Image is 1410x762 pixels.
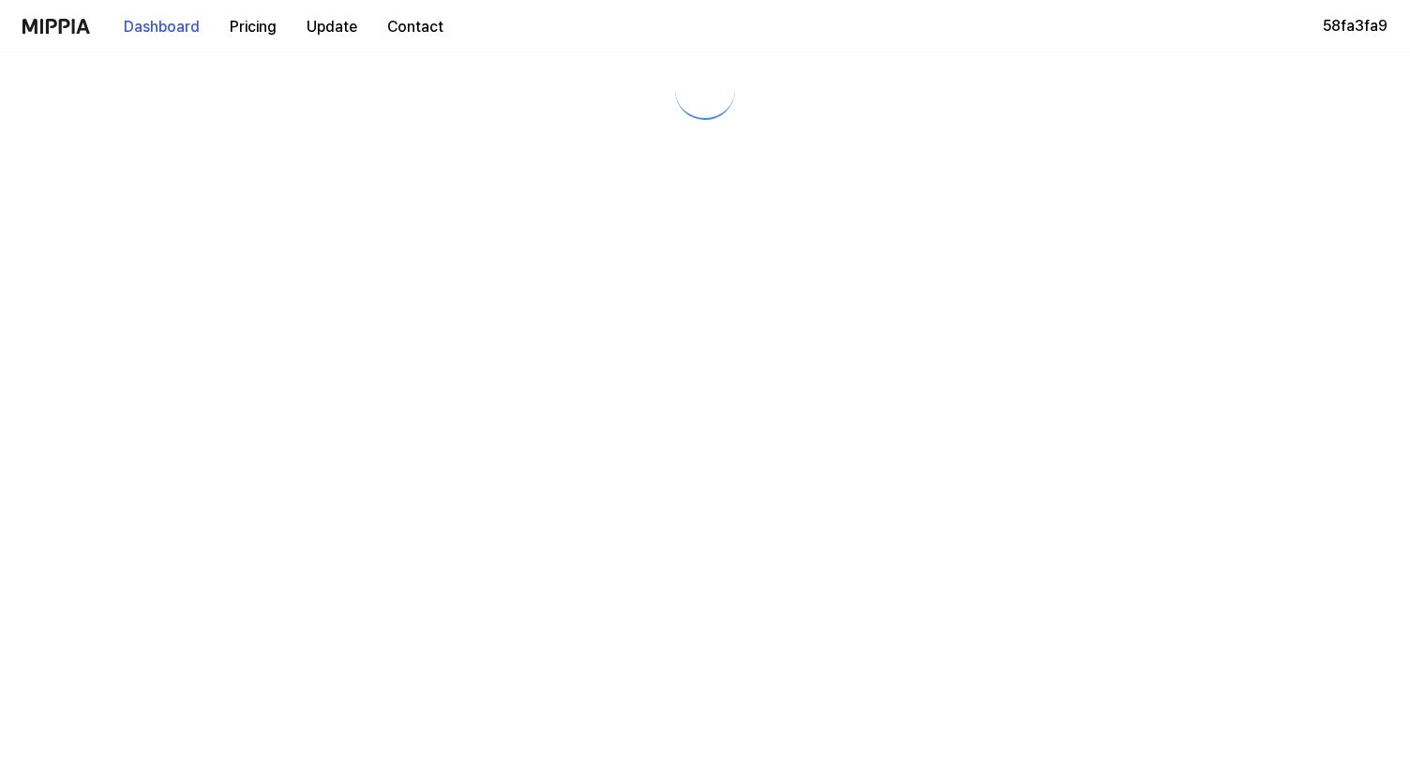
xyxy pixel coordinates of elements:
a: Update [292,1,372,52]
button: Update [292,8,372,46]
button: Contact [372,8,458,46]
button: 58fa3fa9 [1323,15,1387,37]
button: Dashboard [109,8,215,46]
img: logo [22,19,90,34]
button: Pricing [215,8,292,46]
